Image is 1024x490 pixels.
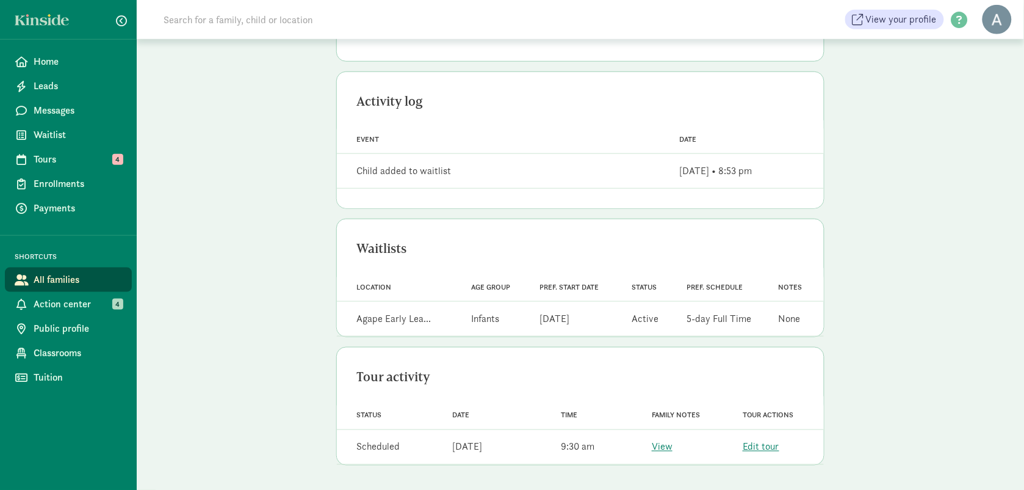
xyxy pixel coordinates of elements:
[5,49,132,74] a: Home
[356,367,804,387] div: Tour activity
[687,312,751,326] div: 5-day Full Time
[34,201,122,216] span: Payments
[561,411,577,420] span: Time
[112,154,123,165] span: 4
[5,98,132,123] a: Messages
[743,411,794,420] span: Tour actions
[356,92,804,111] div: Activity log
[356,239,804,258] div: Waitlists
[5,123,132,147] a: Waitlist
[743,441,779,453] a: Edit tour
[652,441,672,453] a: View
[632,283,657,291] span: Status
[779,283,802,291] span: Notes
[34,321,122,336] span: Public profile
[34,272,122,287] span: All families
[540,312,570,326] div: [DATE]
[632,312,658,326] div: Active
[112,299,123,310] span: 4
[687,283,743,291] span: Pref. Schedule
[34,346,122,360] span: Classrooms
[34,177,122,191] span: Enrollments
[5,172,132,196] a: Enrollments
[963,431,1024,490] iframe: Chat Widget
[452,440,482,455] div: [DATE]
[5,365,132,390] a: Tuition
[5,196,132,221] a: Payments
[5,316,132,341] a: Public profile
[866,12,937,27] span: View your profile
[356,411,381,420] span: Status
[471,283,510,291] span: Age Group
[34,297,122,312] span: Action center
[5,341,132,365] a: Classrooms
[356,440,400,455] div: Scheduled
[34,79,122,93] span: Leads
[356,312,431,326] div: Agape Early Lea...
[561,440,594,455] div: 9:30 am
[34,54,122,69] span: Home
[5,292,132,316] a: Action center 4
[679,164,752,178] div: [DATE] • 8:53 pm
[356,164,451,178] div: Child added to waitlist
[471,312,499,326] div: Infants
[5,268,132,292] a: All families
[845,10,944,29] a: View your profile
[452,411,469,420] span: Date
[5,74,132,98] a: Leads
[34,128,122,142] span: Waitlist
[679,135,696,144] span: Date
[5,147,132,172] a: Tours 4
[34,152,122,167] span: Tours
[356,135,379,144] span: Event
[34,370,122,385] span: Tuition
[779,312,801,326] div: None
[34,103,122,118] span: Messages
[356,283,391,291] span: Location
[156,7,499,32] input: Search for a family, child or location
[652,411,700,420] span: Family notes
[540,283,599,291] span: Pref. start date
